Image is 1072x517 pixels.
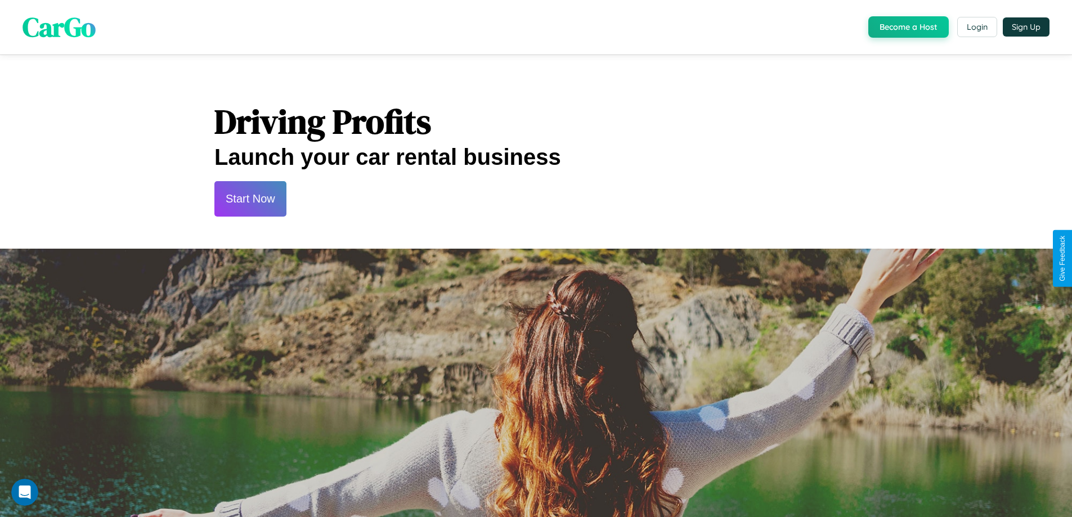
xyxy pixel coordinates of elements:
iframe: Intercom live chat [11,479,38,506]
h1: Driving Profits [214,98,858,145]
span: CarGo [23,8,96,46]
button: Become a Host [868,16,949,38]
button: Sign Up [1003,17,1049,37]
button: Start Now [214,181,286,217]
button: Login [957,17,997,37]
h2: Launch your car rental business [214,145,858,170]
div: Give Feedback [1058,236,1066,281]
